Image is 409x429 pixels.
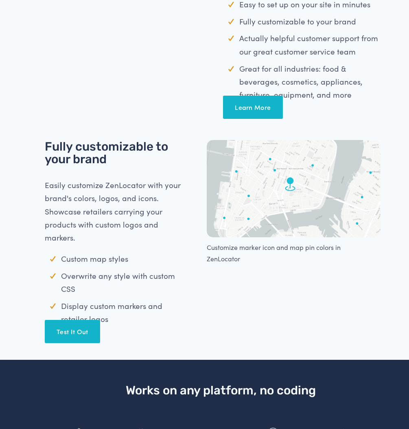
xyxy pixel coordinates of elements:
span: Fully customizable to your brand [239,16,356,26]
span: Easily customize ZenLocator with your brand's colors, logos, and icons. Showcase retailers carryi... [45,179,183,243]
span: Actually helpful customer support from our great customer service team [239,33,380,56]
span: Great for all industries: food & beverages, cosmetics, appliances, furniture, equipment, and more [239,63,365,100]
span: Custom map styles [61,253,128,264]
img: Customize marker icon and map pin colors ZenLocator [207,140,381,237]
span: Fully customizable to your brand [45,139,171,166]
span: Customize marker icon and map pin colors in ZenLocator [207,243,342,263]
a: Test It Out [45,320,100,343]
h2: Works on any platform, no coding [61,384,381,396]
span: Overwrite any style with custom CSS [61,270,177,294]
a: Learn More [223,96,283,118]
span: Display custom markers and retailer logos [61,300,164,324]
